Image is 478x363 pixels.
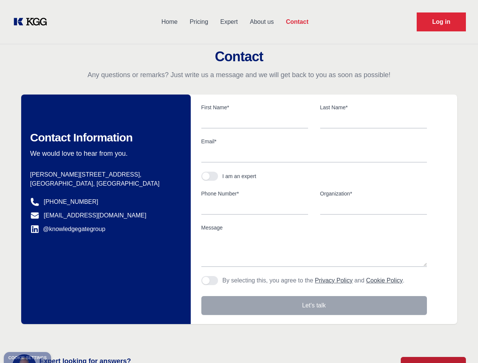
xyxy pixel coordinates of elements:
a: Pricing [184,12,214,32]
label: Message [201,224,427,231]
h2: Contact Information [30,131,179,144]
p: We would love to hear from you. [30,149,179,158]
a: Home [155,12,184,32]
div: Cookie settings [8,356,47,360]
a: @knowledgegategroup [30,225,106,234]
a: [PHONE_NUMBER] [44,197,98,206]
a: [EMAIL_ADDRESS][DOMAIN_NAME] [44,211,146,220]
label: Email* [201,138,427,145]
p: [GEOGRAPHIC_DATA], [GEOGRAPHIC_DATA] [30,179,179,188]
a: Expert [214,12,244,32]
a: About us [244,12,280,32]
a: Contact [280,12,315,32]
h2: Contact [9,49,469,64]
button: Let's talk [201,296,427,315]
a: Privacy Policy [315,277,353,284]
div: I am an expert [223,172,257,180]
p: By selecting this, you agree to the and . [223,276,405,285]
label: Phone Number* [201,190,308,197]
label: Last Name* [320,104,427,111]
iframe: Chat Widget [440,327,478,363]
p: Any questions or remarks? Just write us a message and we will get back to you as soon as possible! [9,70,469,79]
a: Request Demo [417,12,466,31]
a: Cookie Policy [366,277,403,284]
p: [PERSON_NAME][STREET_ADDRESS], [30,170,179,179]
label: First Name* [201,104,308,111]
a: KOL Knowledge Platform: Talk to Key External Experts (KEE) [12,16,53,28]
label: Organization* [320,190,427,197]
